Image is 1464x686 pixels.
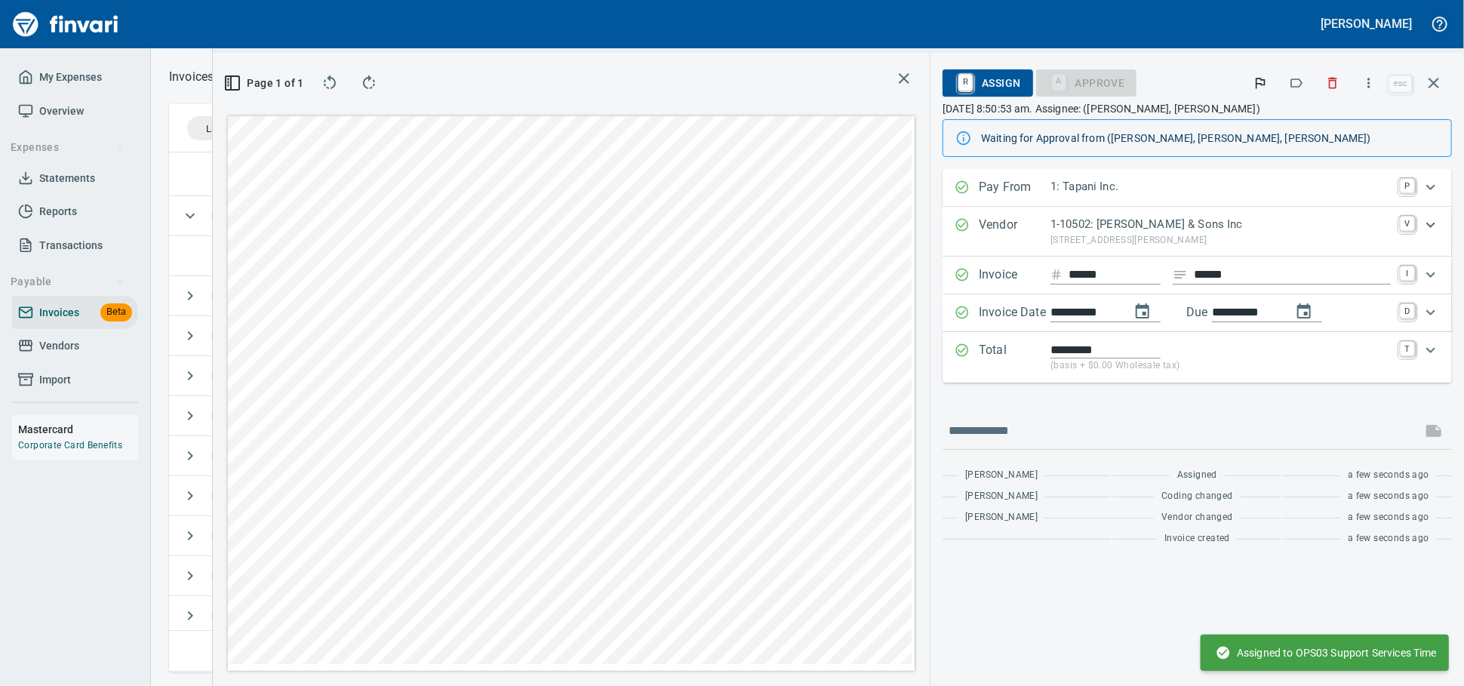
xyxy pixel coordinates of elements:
a: Statements [12,162,138,195]
p: 1: Tapani Inc. [1050,178,1391,195]
strong: Labels : [211,410,250,422]
button: Payable [5,268,131,296]
h5: [PERSON_NAME] [1321,16,1412,32]
span: Expenses [11,138,125,157]
a: T [1400,341,1415,356]
div: Expand [943,169,1452,207]
span: [PERSON_NAME], Requested Info [211,610,410,622]
nav: breadcrumb [169,68,214,86]
span: a few seconds ago [1348,489,1429,504]
span: a few seconds ago [1348,531,1429,546]
p: Total [979,341,1050,374]
svg: Invoice description [1173,267,1188,282]
strong: Labels : [211,370,250,382]
span: Overview [39,102,84,121]
svg: Invoice number [1050,266,1063,284]
h6: Mastercard [18,421,138,438]
div: Labels [187,116,269,140]
a: InvoicesBeta [12,296,138,330]
span: Coding changed [1161,489,1233,504]
button: RAssign [943,69,1032,97]
p: Invoice [979,266,1050,285]
strong: Labels : [211,490,250,502]
span: SMTC [211,450,278,462]
strong: Labels : [211,530,250,542]
span: Assigned to OPS03 Support Services Time [1216,645,1437,660]
p: Pay From [979,178,1050,198]
div: Expand [943,207,1452,257]
span: a few seconds ago [1348,468,1429,483]
span: Requested Info [211,410,322,422]
p: Vendor [979,216,1050,248]
a: V [1400,216,1415,231]
span: Shop [211,290,275,302]
span: Assign [955,70,1020,96]
a: P [1400,178,1415,193]
p: Invoice Date [979,303,1050,323]
span: Page 1 of 1 [231,74,300,93]
a: I [1400,266,1415,281]
button: Labels [1280,66,1313,100]
a: esc [1389,75,1412,92]
strong: Labels : [211,570,250,582]
strong: Labels : [211,210,248,222]
button: Discard [1316,66,1349,100]
a: Reports [12,195,138,229]
a: Import [12,363,138,397]
a: Overview [12,94,138,128]
span: [PERSON_NAME] [965,468,1038,483]
div: Coding Required [1036,75,1137,88]
button: [PERSON_NAME] [1318,12,1416,35]
p: [STREET_ADDRESS][PERSON_NAME] [1050,233,1391,248]
div: Expand [943,257,1452,294]
span: This records your message into the invoice and notifies anyone mentioned [1416,413,1452,449]
span: TM [211,490,266,502]
span: [PERSON_NAME] [965,510,1038,525]
span: [PERSON_NAME] [211,330,332,342]
span: [PERSON_NAME] [965,489,1038,504]
span: a few seconds ago [1348,510,1429,525]
p: (basis + $0.00 Wholesale tax) [1050,358,1391,374]
span: Transactions [39,236,103,255]
button: Flag [1244,66,1277,100]
div: Expand [943,294,1452,332]
span: Vendor changed [1161,510,1233,525]
strong: Labels : [211,450,250,462]
button: Page 1 of 1 [225,69,306,97]
span: Reports [39,202,77,221]
span: Labels [206,123,235,134]
span: Statement [211,530,300,542]
strong: Labels : [211,290,250,302]
strong: Labels : [211,330,250,342]
strong: Labels : [211,610,250,622]
span: My Expenses [39,68,102,87]
p: Invoices [169,68,214,86]
img: Finvari [9,6,122,42]
span: Import [39,371,71,389]
span: TT [211,370,263,382]
span: Close invoice [1386,65,1452,101]
span: Statements [39,169,95,188]
span: Invoices [39,303,79,322]
div: Waiting for Approval from ([PERSON_NAME], [PERSON_NAME], [PERSON_NAME]) [981,125,1439,152]
a: Transactions [12,229,138,263]
span: Assigned [1177,468,1217,483]
span: Invoice created [1164,531,1230,546]
p: [DATE] 8:50:53 am. Assignee: ([PERSON_NAME], [PERSON_NAME]) [943,101,1452,116]
div: Expand [943,332,1452,383]
button: change due date [1286,294,1322,330]
button: Expenses [5,134,131,162]
p: 1-10502: [PERSON_NAME] & Sons Inc [1050,216,1391,233]
a: D [1400,303,1415,318]
a: Vendors [12,329,138,363]
a: My Expenses [12,60,138,94]
a: R [958,74,973,91]
a: Corporate Card Benefits [18,440,122,451]
span: Beta [100,303,132,321]
button: More [1352,66,1386,100]
p: Due [1186,303,1258,321]
span: [PERSON_NAME] [211,570,332,582]
span: Payable [11,272,125,291]
span: Vendors [39,337,79,355]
